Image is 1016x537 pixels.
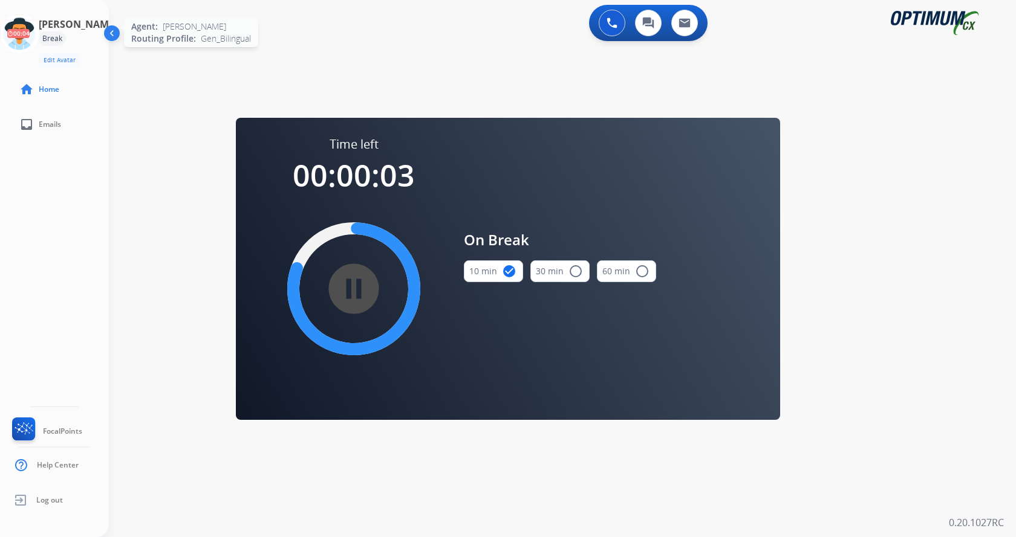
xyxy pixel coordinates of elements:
[502,264,516,278] mat-icon: check_circle
[43,426,82,436] span: FocalPoints
[568,264,583,278] mat-icon: radio_button_unchecked
[10,417,82,445] a: FocalPoints
[347,281,361,296] mat-icon: pause_circle_filled
[36,495,63,505] span: Log out
[635,264,650,278] mat-icon: radio_button_unchecked
[39,53,80,67] button: Edit Avatar
[464,229,656,251] span: On Break
[39,120,61,129] span: Emails
[201,33,251,45] span: Gen_Bilingual
[131,21,158,33] span: Agent:
[39,85,59,94] span: Home
[19,82,34,97] mat-icon: home
[293,155,415,196] span: 00:00:03
[597,260,656,282] button: 60 min
[39,17,117,31] h3: [PERSON_NAME]
[37,460,79,470] span: Help Center
[163,21,226,33] span: [PERSON_NAME]
[949,515,1004,530] p: 0.20.1027RC
[330,136,379,153] span: Time left
[19,117,34,132] mat-icon: inbox
[131,33,196,45] span: Routing Profile:
[39,31,66,46] div: Break
[464,260,523,282] button: 10 min
[530,260,590,282] button: 30 min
